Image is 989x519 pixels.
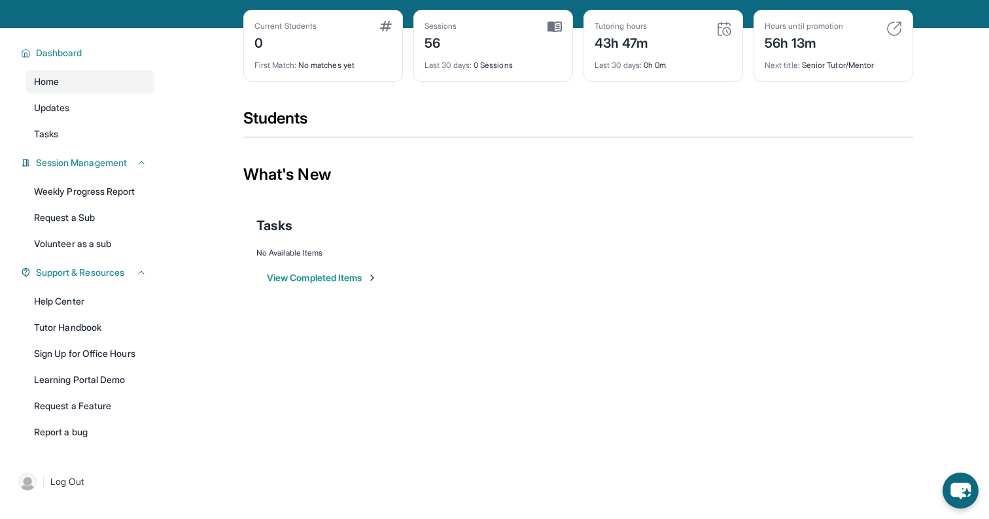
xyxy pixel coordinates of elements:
a: Help Center [26,290,154,313]
div: 0h 0m [595,52,732,71]
div: No Available Items [256,248,900,258]
img: user-img [18,473,37,491]
div: 0 [254,31,317,52]
div: 0 Sessions [425,52,562,71]
a: |Log Out [13,467,154,496]
a: Sign Up for Office Hours [26,342,154,365]
div: Sessions [425,21,457,31]
div: Tutoring hours [595,21,649,31]
span: Session Management [36,156,127,169]
span: Tasks [34,127,58,141]
div: 43h 47m [595,31,649,52]
div: Students [243,108,913,137]
span: Support & Resources [36,266,124,279]
img: card [886,21,902,37]
span: Last 30 days : [425,60,472,70]
button: chat-button [943,473,979,509]
div: 56 [425,31,457,52]
span: Updates [34,101,70,114]
a: Updates [26,96,154,120]
a: Learning Portal Demo [26,368,154,392]
a: Home [26,70,154,93]
div: 56h 13m [765,31,843,52]
img: card [547,21,562,33]
span: | [42,474,45,490]
img: card [380,21,392,31]
span: Last 30 days : [595,60,642,70]
a: Volunteer as a sub [26,232,154,256]
img: card [716,21,732,37]
a: Request a Feature [26,394,154,418]
div: What's New [243,146,913,203]
div: Senior Tutor/Mentor [765,52,902,71]
div: Current Students [254,21,317,31]
button: Dashboard [31,46,147,59]
a: Weekly Progress Report [26,180,154,203]
a: Tasks [26,122,154,146]
a: Request a Sub [26,206,154,229]
span: Home [34,75,59,88]
a: Tutor Handbook [26,316,154,339]
button: View Completed Items [267,271,377,284]
div: No matches yet [254,52,392,71]
span: Dashboard [36,46,82,59]
span: Next title : [765,60,800,70]
div: Hours until promotion [765,21,843,31]
span: Tasks [256,216,292,235]
button: Session Management [31,156,147,169]
span: First Match : [254,60,296,70]
button: Support & Resources [31,266,147,279]
span: Log Out [50,475,84,488]
a: Report a bug [26,420,154,444]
